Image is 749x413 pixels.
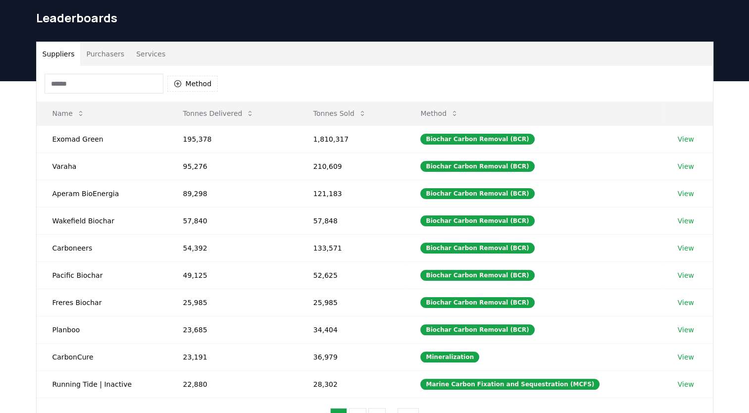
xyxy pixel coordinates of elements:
div: Biochar Carbon Removal (BCR) [420,297,534,308]
a: View [678,298,694,308]
td: 25,985 [298,289,405,316]
td: 52,625 [298,261,405,289]
a: View [678,243,694,253]
td: Varaha [37,153,167,180]
button: Purchasers [80,42,130,66]
button: Name [45,103,93,123]
td: 195,378 [167,125,298,153]
div: Biochar Carbon Removal (BCR) [420,324,534,335]
td: 89,298 [167,180,298,207]
div: Marine Carbon Fixation and Sequestration (MCFS) [420,379,599,390]
div: Biochar Carbon Removal (BCR) [420,188,534,199]
td: 23,685 [167,316,298,343]
td: 1,810,317 [298,125,405,153]
a: View [678,189,694,199]
td: Exomad Green [37,125,167,153]
td: Planboo [37,316,167,343]
td: 28,302 [298,370,405,398]
td: 121,183 [298,180,405,207]
a: View [678,379,694,389]
td: Pacific Biochar [37,261,167,289]
div: Biochar Carbon Removal (BCR) [420,270,534,281]
button: Suppliers [37,42,81,66]
td: 22,880 [167,370,298,398]
a: View [678,325,694,335]
td: 34,404 [298,316,405,343]
a: View [678,216,694,226]
td: 36,979 [298,343,405,370]
td: 133,571 [298,234,405,261]
td: 210,609 [298,153,405,180]
a: View [678,161,694,171]
button: Method [412,103,466,123]
button: Method [167,76,218,92]
div: Biochar Carbon Removal (BCR) [420,161,534,172]
td: CarbonCure [37,343,167,370]
button: Services [130,42,171,66]
td: Running Tide | Inactive [37,370,167,398]
button: Tonnes Delivered [175,103,262,123]
td: 95,276 [167,153,298,180]
td: 57,848 [298,207,405,234]
div: Mineralization [420,352,479,362]
td: Freres Biochar [37,289,167,316]
td: 25,985 [167,289,298,316]
a: View [678,270,694,280]
div: Biochar Carbon Removal (BCR) [420,134,534,145]
div: Biochar Carbon Removal (BCR) [420,215,534,226]
div: Biochar Carbon Removal (BCR) [420,243,534,254]
a: View [678,134,694,144]
td: 57,840 [167,207,298,234]
h1: Leaderboards [36,10,713,26]
button: Tonnes Sold [305,103,374,123]
td: 23,191 [167,343,298,370]
td: Aperam BioEnergia [37,180,167,207]
td: 54,392 [167,234,298,261]
td: Carboneers [37,234,167,261]
td: 49,125 [167,261,298,289]
a: View [678,352,694,362]
td: Wakefield Biochar [37,207,167,234]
